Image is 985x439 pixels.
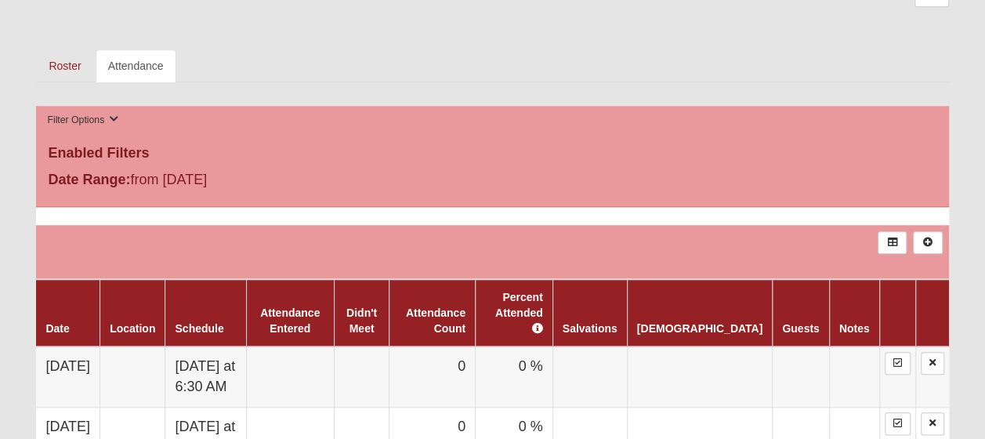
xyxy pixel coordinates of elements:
[42,112,123,129] button: Filter Options
[495,291,543,335] a: Percent Attended
[243,420,335,434] span: HTML Size: 182 KB
[885,352,911,375] a: Enter Attendance
[15,422,111,433] a: Page Load Time: 1.21s
[45,322,69,335] a: Date
[947,412,975,434] a: Page Properties (Alt+P)
[389,346,476,407] td: 0
[36,169,340,194] div: from [DATE]
[346,418,355,434] a: Web cache enabled
[913,231,942,254] a: Alt+N
[921,352,944,375] a: Delete
[260,307,320,335] a: Attendance Entered
[36,346,100,407] td: [DATE]
[175,322,223,335] a: Schedule
[878,231,907,254] a: Export to Excel
[552,279,627,346] th: Salvations
[48,145,936,162] h4: Enabled Filters
[627,279,772,346] th: [DEMOGRAPHIC_DATA]
[110,322,155,335] a: Location
[128,420,231,434] span: ViewState Size: 50 KB
[165,346,246,407] td: [DATE] at 6:30 AM
[476,346,553,407] td: 0 %
[96,49,176,82] a: Attendance
[36,49,93,82] a: Roster
[406,307,465,335] a: Attendance Count
[48,169,130,190] label: Date Range:
[346,307,377,335] a: Didn't Meet
[839,322,870,335] a: Notes
[773,279,829,346] th: Guests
